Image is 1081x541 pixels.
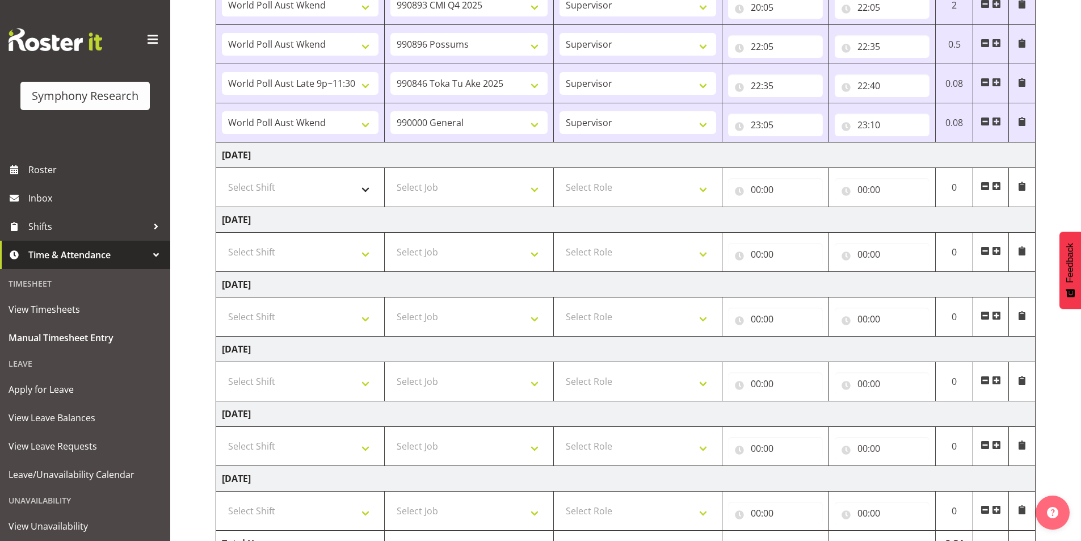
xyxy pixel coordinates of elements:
input: Click to select... [728,308,823,330]
a: View Leave Requests [3,432,167,460]
td: [DATE] [216,207,1036,233]
td: 0 [935,297,973,337]
input: Click to select... [835,437,929,460]
a: Apply for Leave [3,375,167,404]
td: 0 [935,492,973,531]
span: Time & Attendance [28,246,148,263]
div: Unavailability [3,489,167,512]
td: 0.5 [935,25,973,64]
input: Click to select... [728,35,823,58]
span: Inbox [28,190,165,207]
span: Leave/Unavailability Calendar [9,466,162,483]
a: View Leave Balances [3,404,167,432]
div: Leave [3,352,167,375]
td: [DATE] [216,142,1036,168]
span: Manual Timesheet Entry [9,329,162,346]
input: Click to select... [728,502,823,525]
a: View Unavailability [3,512,167,540]
button: Feedback - Show survey [1059,232,1081,309]
input: Click to select... [728,372,823,395]
span: View Leave Balances [9,409,162,426]
input: Click to select... [835,178,929,201]
td: 0.08 [935,64,973,103]
input: Click to select... [835,308,929,330]
td: [DATE] [216,466,1036,492]
td: [DATE] [216,272,1036,297]
input: Click to select... [728,437,823,460]
span: Apply for Leave [9,381,162,398]
a: Manual Timesheet Entry [3,324,167,352]
td: 0.08 [935,103,973,142]
input: Click to select... [835,114,929,136]
input: Click to select... [835,243,929,266]
input: Click to select... [835,372,929,395]
span: Roster [28,161,165,178]
img: help-xxl-2.png [1047,507,1058,518]
span: Feedback [1065,243,1075,283]
a: View Timesheets [3,295,167,324]
input: Click to select... [835,74,929,97]
input: Click to select... [728,178,823,201]
span: View Leave Requests [9,438,162,455]
input: Click to select... [835,35,929,58]
span: Shifts [28,218,148,235]
td: 0 [935,168,973,207]
td: [DATE] [216,337,1036,362]
input: Click to select... [728,114,823,136]
td: [DATE] [216,401,1036,427]
a: Leave/Unavailability Calendar [3,460,167,489]
img: Rosterit website logo [9,28,102,51]
td: 0 [935,427,973,466]
div: Timesheet [3,272,167,295]
span: View Unavailability [9,518,162,535]
div: Symphony Research [32,87,138,104]
input: Click to select... [728,74,823,97]
span: View Timesheets [9,301,162,318]
td: 0 [935,233,973,272]
input: Click to select... [728,243,823,266]
input: Click to select... [835,502,929,525]
td: 0 [935,362,973,401]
